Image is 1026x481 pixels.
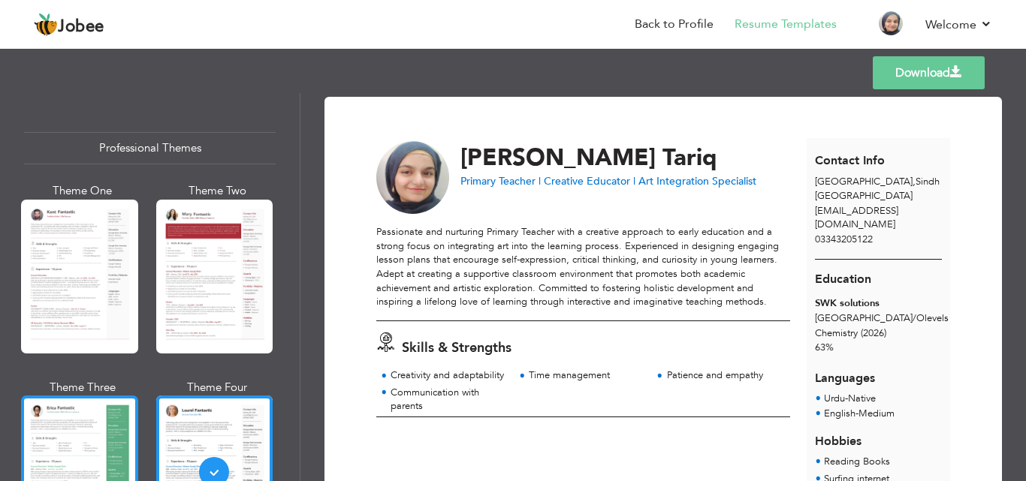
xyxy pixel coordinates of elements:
span: Urdu [824,392,845,405]
span: Primary Teacher | Creative Educator | Art Integration Specialist [460,174,756,188]
div: Theme Three [24,380,141,395]
span: [PERSON_NAME] [460,142,656,173]
div: Professional Themes [24,132,276,164]
div: Theme One [24,183,141,199]
img: Profile Img [879,11,903,35]
div: Time management [529,368,644,383]
span: 03343205122 [815,233,873,246]
span: (2026) [861,326,886,340]
span: [GEOGRAPHIC_DATA] [815,175,913,188]
span: Tariq [662,142,717,173]
div: Theme Four [159,380,276,395]
img: No image [376,141,450,215]
a: Resume Templates [735,16,837,33]
a: Download [873,56,985,89]
a: Back to Profile [635,16,714,33]
li: Medium [824,407,895,422]
div: Theme Two [159,183,276,199]
div: Passionate and nurturing Primary Teacher with a creative approach to early education and a strong... [376,225,790,308]
a: Welcome [925,16,992,34]
span: Skills & Strengths [402,338,511,357]
span: [GEOGRAPHIC_DATA] [815,189,913,203]
span: - [845,392,848,405]
span: English [824,407,856,420]
div: Creativity and adaptability [391,368,505,383]
span: [EMAIL_ADDRESS][DOMAIN_NAME] [815,204,898,232]
img: jobee.io [34,13,58,37]
div: Communication with parents [391,386,505,413]
span: Contact Info [815,152,885,169]
span: 63% [815,341,834,354]
span: Hobbies [815,433,862,449]
span: [GEOGRAPHIC_DATA] Olevels [815,311,949,325]
span: / [913,311,916,325]
span: Education [815,271,871,287]
div: Patience and empathy [667,368,782,383]
div: Sindh [807,175,950,203]
span: , [913,175,916,188]
span: - [856,407,859,420]
div: SWK solutions [815,296,942,311]
span: Reading Books [824,455,890,468]
span: Chemistry [815,326,858,340]
a: Jobee [34,13,104,37]
li: Native [824,392,876,407]
span: Jobee [58,19,104,35]
span: Languages [815,359,875,387]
